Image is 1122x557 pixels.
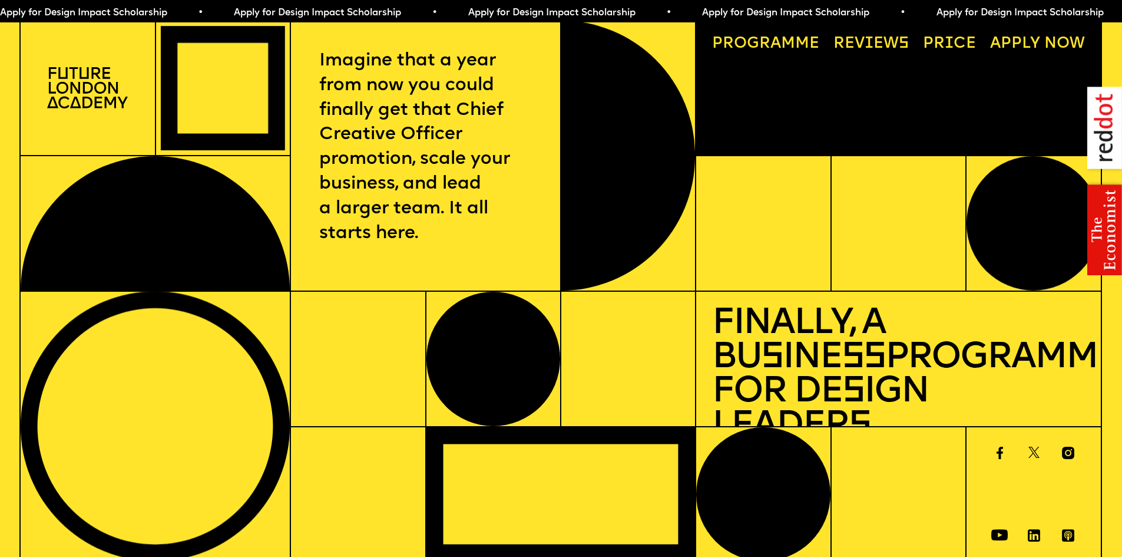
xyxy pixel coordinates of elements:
span: s [761,340,783,376]
span: a [770,36,781,52]
span: ss [842,340,885,376]
a: Programme [704,28,827,60]
span: • [666,8,671,18]
a: Reviews [826,28,916,60]
a: Price [915,28,984,60]
span: • [198,8,203,18]
span: A [990,36,1001,52]
a: Apply now [982,28,1093,60]
span: s [849,408,871,444]
span: • [900,8,905,18]
p: Imagine that a year from now you could finally get that Chief Creative Officer promotion, scale y... [319,49,532,246]
span: • [432,8,437,18]
h1: Finally, a Bu ine Programme for De ign Leader [712,307,1085,444]
span: s [842,374,864,410]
